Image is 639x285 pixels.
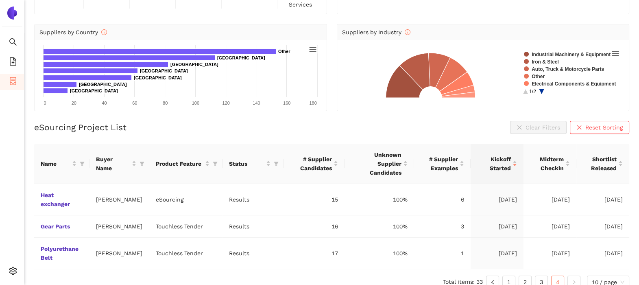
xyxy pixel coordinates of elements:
[284,215,345,238] td: 16
[192,101,199,105] text: 100
[274,161,279,166] span: filter
[414,184,471,215] td: 6
[138,153,146,174] span: filter
[79,82,127,87] text: [GEOGRAPHIC_DATA]
[89,184,149,215] td: [PERSON_NAME]
[345,215,414,238] td: 100%
[342,29,410,35] span: Suppliers by Industry
[78,158,86,170] span: filter
[170,62,218,67] text: [GEOGRAPHIC_DATA]
[132,101,137,105] text: 60
[523,144,576,184] th: this column's title is Midterm Checkin,this column is sortable
[414,144,471,184] th: this column's title is # Supplier Examples,this column is sortable
[149,184,222,215] td: eSourcing
[530,155,564,173] span: Midterm Checkin
[9,264,17,280] span: setting
[576,125,582,131] span: close
[34,121,126,133] h2: eSourcing Project List
[345,184,414,215] td: 100%
[345,238,414,269] td: 100%
[222,101,229,105] text: 120
[278,49,290,54] text: Other
[283,101,290,105] text: 160
[140,68,188,73] text: [GEOGRAPHIC_DATA]
[583,155,617,173] span: Shortlist Released
[72,101,76,105] text: 20
[585,123,623,132] span: Reset Sorting
[156,159,203,168] span: Product Feature
[477,155,511,173] span: Kickoff Started
[576,238,629,269] td: [DATE]
[96,155,130,173] span: Buyer Name
[89,144,149,184] th: this column's title is Buyer Name,this column is sortable
[284,238,345,269] td: 17
[414,238,471,269] td: 1
[89,238,149,269] td: [PERSON_NAME]
[163,101,168,105] text: 80
[41,159,70,168] span: Name
[102,101,107,105] text: 40
[532,59,559,65] text: Iron & Steel
[529,89,536,94] text: 1/2
[34,144,89,184] th: this column's title is Name,this column is sortable
[576,144,629,184] th: this column's title is Shortlist Released,this column is sortable
[510,121,567,134] button: closeClear Filters
[576,184,629,215] td: [DATE]
[140,161,144,166] span: filter
[571,280,576,285] span: right
[532,52,611,57] text: Industrial Machinery & Equipment
[345,144,414,184] th: this column's title is Unknown Supplier Candidates,this column is sortable
[290,155,332,173] span: # Supplier Candidates
[272,158,280,170] span: filter
[532,66,604,72] text: Auto, Truck & Motorcycle Parts
[9,35,17,51] span: search
[309,101,316,105] text: 180
[222,144,284,184] th: this column's title is Status,this column is sortable
[217,55,265,60] text: [GEOGRAPHIC_DATA]
[80,161,85,166] span: filter
[523,184,576,215] td: [DATE]
[490,280,495,285] span: left
[149,215,222,238] td: Touchless Tender
[414,215,471,238] td: 3
[284,144,345,184] th: this column's title is # Supplier Candidates,this column is sortable
[222,238,284,269] td: Results
[89,215,149,238] td: [PERSON_NAME]
[9,55,17,71] span: file-add
[532,81,616,87] text: Electrical Components & Equipment
[9,74,17,90] span: container
[523,238,576,269] td: [DATE]
[471,238,523,269] td: [DATE]
[6,7,19,20] img: Logo
[570,121,629,134] button: closeReset Sorting
[576,215,629,238] td: [DATE]
[405,29,410,35] span: info-circle
[222,215,284,238] td: Results
[532,74,545,79] text: Other
[421,155,458,173] span: # Supplier Examples
[39,29,107,35] span: Suppliers by Country
[213,161,218,166] span: filter
[101,29,107,35] span: info-circle
[211,158,219,170] span: filter
[471,184,523,215] td: [DATE]
[253,101,260,105] text: 140
[284,184,345,215] td: 15
[149,238,222,269] td: Touchless Tender
[44,101,46,105] text: 0
[134,75,182,80] text: [GEOGRAPHIC_DATA]
[351,150,401,177] span: Unknown Supplier Candidates
[471,215,523,238] td: [DATE]
[70,88,118,93] text: [GEOGRAPHIC_DATA]
[229,159,264,168] span: Status
[222,184,284,215] td: Results
[523,215,576,238] td: [DATE]
[149,144,222,184] th: this column's title is Product Feature,this column is sortable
